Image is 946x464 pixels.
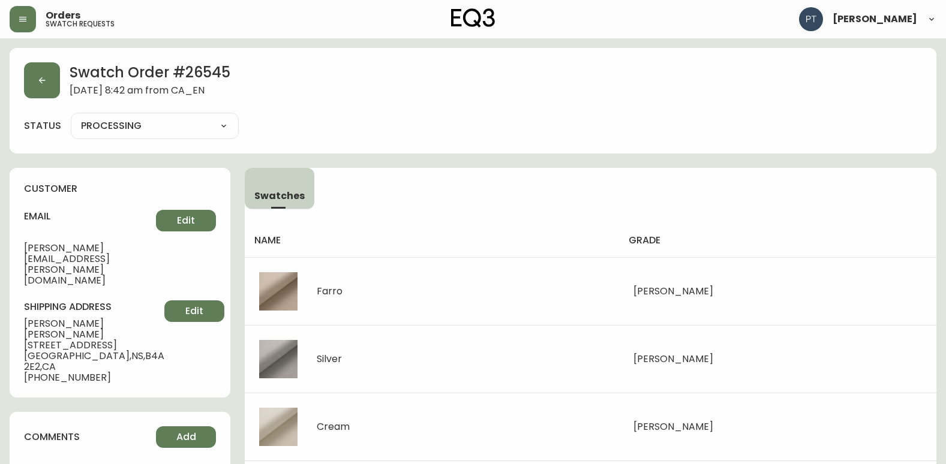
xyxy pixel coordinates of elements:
span: [GEOGRAPHIC_DATA] , NS , B4A 2E2 , CA [24,351,164,372]
button: Add [156,426,216,448]
h4: customer [24,182,216,195]
h4: comments [24,430,80,444]
span: [PHONE_NUMBER] [24,372,164,383]
span: Add [176,430,196,444]
span: [PERSON_NAME] [PERSON_NAME] [24,318,164,340]
span: Edit [185,305,203,318]
img: logo [451,8,495,28]
img: 0b2a7f9e-a517-41c4-9158-d10077018e93.jpg-thumb.jpg [259,272,298,311]
span: Swatches [254,189,305,202]
span: [PERSON_NAME] [633,420,713,433]
div: Cream [317,421,350,432]
img: d55317d4-c39c-4e5e-a651-d001d75d25ce.jpg-thumb.jpg [259,408,298,446]
span: [PERSON_NAME] [633,284,713,298]
span: [PERSON_NAME] [833,14,917,24]
h4: grade [629,234,927,247]
h2: Swatch Order # 26545 [70,62,230,85]
span: [DATE] 8:42 am from CA_EN [70,85,230,98]
h4: email [24,210,156,223]
img: 986dcd8e1aab7847125929f325458823 [799,7,823,31]
button: Edit [164,300,224,322]
label: status [24,119,61,132]
h5: swatch requests [46,20,115,28]
img: 4893570a-0a19-48b6-8610-c817494f4be6.jpg-thumb.jpg [259,340,298,378]
div: Silver [317,354,342,364]
div: Farro [317,286,343,297]
h4: name [254,234,609,247]
span: [PERSON_NAME] [633,352,713,366]
span: [STREET_ADDRESS] [24,340,164,351]
h4: shipping address [24,300,164,314]
button: Edit [156,210,216,231]
span: Edit [177,214,195,227]
span: Orders [46,11,80,20]
span: [PERSON_NAME][EMAIL_ADDRESS][PERSON_NAME][DOMAIN_NAME] [24,243,156,286]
